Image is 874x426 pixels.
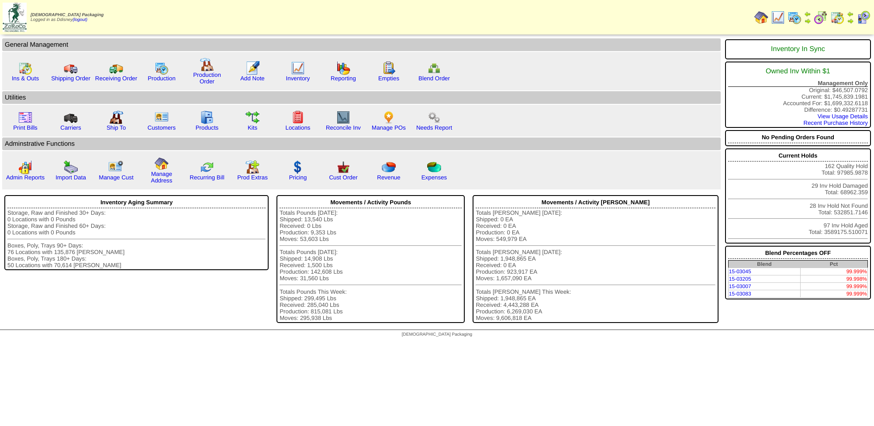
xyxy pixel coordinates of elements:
[326,124,361,131] a: Reconcile Inv
[55,174,86,181] a: Import Data
[818,113,868,120] a: View Usage Details
[857,10,871,24] img: calendarcustomer.gif
[378,75,399,82] a: Empties
[280,210,462,321] div: Totals Pounds [DATE]: Shipped: 13,540 Lbs Received: 0 Lbs Production: 9,353 Lbs Moves: 53,603 Lbs...
[416,124,452,131] a: Needs Report
[155,110,169,124] img: customers.gif
[421,174,447,181] a: Expenses
[108,160,124,174] img: managecust.png
[814,10,828,24] img: calendarblend.gif
[148,75,176,82] a: Production
[31,13,104,22] span: Logged in as Ddisney
[800,268,867,275] td: 99.999%
[109,110,123,124] img: factory2.gif
[728,41,868,58] div: Inventory In Sync
[336,160,350,174] img: cust_order.png
[336,110,350,124] img: line_graph2.gif
[248,124,257,131] a: Kits
[286,75,310,82] a: Inventory
[382,160,396,174] img: pie_chart.png
[788,10,801,24] img: calendarprod.gif
[148,124,176,131] a: Customers
[190,174,224,181] a: Recurring Bill
[402,332,472,337] span: [DEMOGRAPHIC_DATA] Packaging
[240,75,265,82] a: Add Note
[427,61,441,75] img: network.png
[754,10,768,24] img: home.gif
[2,38,721,51] td: General Management
[291,160,305,174] img: dollar.gif
[18,61,32,75] img: calendarinout.gif
[476,210,715,321] div: Totals [PERSON_NAME] [DATE]: Shipped: 0 EA Received: 0 EA Production: 0 EA Moves: 549,979 EA Tota...
[64,110,78,124] img: truck3.gif
[847,17,854,24] img: arrowright.gif
[729,291,751,297] a: 15-03083
[804,120,868,126] a: Recent Purchase History
[193,72,221,85] a: Production Order
[847,10,854,17] img: arrowleft.gif
[64,160,78,174] img: import.gif
[12,75,39,82] a: Ins & Outs
[728,150,868,161] div: Current Holds
[7,210,266,268] div: Storage, Raw and Finished 30+ Days: 0 Locations with 0 Pounds Storage, Raw and Finished 60+ Days:...
[725,62,871,128] div: Original: $46,507.0792 Current: $1,745,839.1981 Accounted For: $1,699,332.6118 Difference: $0.492...
[99,174,133,181] a: Manage Cust
[6,174,45,181] a: Admin Reports
[289,174,307,181] a: Pricing
[151,171,173,184] a: Manage Address
[109,61,123,75] img: truck2.gif
[2,91,721,104] td: Utilities
[95,75,137,82] a: Receiving Order
[427,160,441,174] img: pie_chart2.png
[729,276,751,282] a: 15-03205
[200,160,214,174] img: reconcile.gif
[245,61,259,75] img: orders.gif
[280,197,462,208] div: Movements / Activity Pounds
[285,124,310,131] a: Locations
[728,132,868,143] div: No Pending Orders Found
[382,61,396,75] img: workorder.gif
[245,110,259,124] img: workflow.gif
[329,174,357,181] a: Cust Order
[771,10,785,24] img: line_graph.gif
[800,283,867,290] td: 99.999%
[804,17,811,24] img: arrowright.gif
[729,283,751,289] a: 15-03007
[200,110,214,124] img: cabinet.gif
[3,3,27,32] img: zoroco-logo-small.webp
[725,148,871,244] div: 162 Quality Hold Total: 97985.9878 29 Inv Hold Damaged Total: 68962.359 28 Inv Hold Not Found Tot...
[291,61,305,75] img: line_graph.gif
[60,124,81,131] a: Carriers
[476,197,715,208] div: Movements / Activity [PERSON_NAME]
[2,137,721,150] td: Adminstrative Functions
[13,124,38,131] a: Print Bills
[382,110,396,124] img: po.png
[64,61,78,75] img: truck.gif
[800,290,867,298] td: 99.999%
[728,80,868,87] div: Management Only
[729,268,751,275] a: 15-03045
[18,110,32,124] img: invoice2.gif
[51,75,90,82] a: Shipping Order
[336,61,350,75] img: graph.gif
[155,61,169,75] img: calendarprod.gif
[728,247,868,259] div: Blend Percentages OFF
[155,157,169,171] img: home.gif
[107,124,126,131] a: Ship To
[237,174,268,181] a: Prod Extras
[372,124,406,131] a: Manage POs
[728,63,868,80] div: Owned Inv Within $1
[804,10,811,17] img: arrowleft.gif
[800,261,867,268] th: Pct
[7,197,266,208] div: Inventory Aging Summary
[73,17,87,22] a: (logout)
[830,10,844,24] img: calendarinout.gif
[331,75,356,82] a: Reporting
[196,124,219,131] a: Products
[418,75,450,82] a: Blend Order
[291,110,305,124] img: locations.gif
[377,174,400,181] a: Revenue
[728,261,800,268] th: Blend
[18,160,32,174] img: graph2.png
[800,275,867,283] td: 99.998%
